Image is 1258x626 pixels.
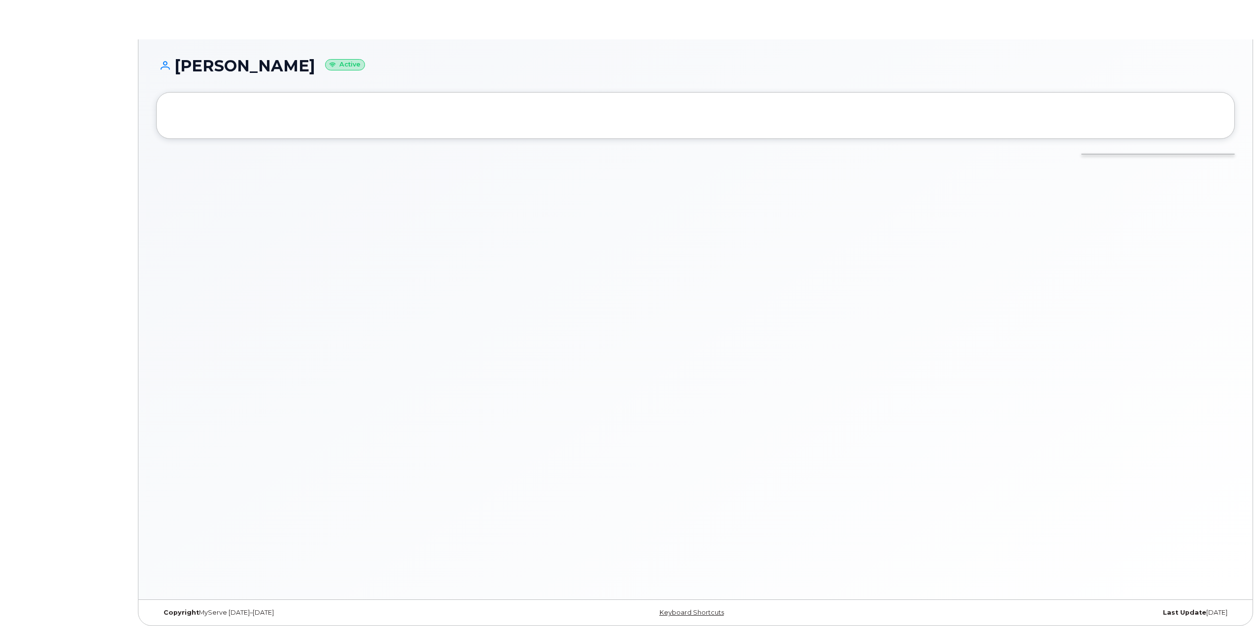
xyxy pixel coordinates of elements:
h1: [PERSON_NAME] [156,57,1235,74]
strong: Copyright [164,609,199,616]
small: Active [325,59,365,70]
a: Keyboard Shortcuts [660,609,724,616]
strong: Last Update [1163,609,1206,616]
div: [DATE] [875,609,1235,617]
div: MyServe [DATE]–[DATE] [156,609,516,617]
